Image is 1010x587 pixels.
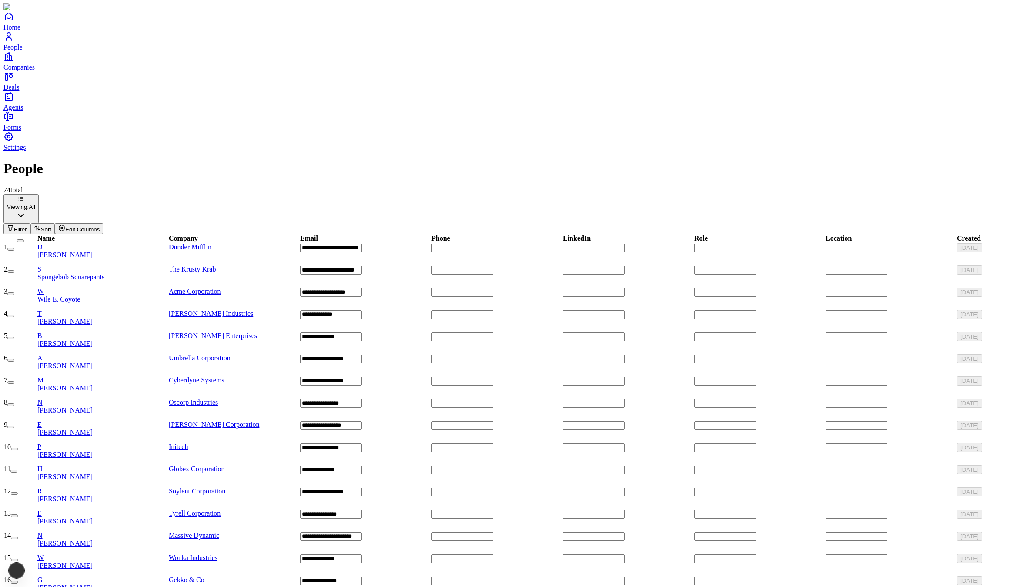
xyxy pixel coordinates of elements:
span: 6 [4,354,7,362]
a: SSpongebob Squarepants [37,265,168,281]
span: 5 [4,332,7,339]
button: [DATE] [957,288,982,297]
div: B [37,332,168,340]
button: [DATE] [957,399,982,408]
a: Soylent Corporation [169,487,225,495]
span: People [3,44,23,51]
span: [PERSON_NAME] [37,540,93,547]
a: WWile E. Coyote [37,288,168,303]
div: Phone [431,235,450,242]
div: N [37,532,168,540]
div: Email [300,235,318,242]
a: N[PERSON_NAME] [37,399,168,414]
a: D[PERSON_NAME] [37,243,168,259]
span: [PERSON_NAME] [37,562,93,569]
span: 3 [4,288,7,295]
div: S [37,265,168,273]
a: H[PERSON_NAME] [37,465,168,481]
a: B[PERSON_NAME] [37,332,168,348]
span: Deals [3,84,19,91]
span: [PERSON_NAME] [37,384,93,392]
div: T [37,310,168,318]
a: Oscorp Industries [169,399,218,406]
a: E[PERSON_NAME] [37,421,168,436]
a: P[PERSON_NAME] [37,443,168,459]
a: W[PERSON_NAME] [37,554,168,570]
a: T[PERSON_NAME] [37,310,168,325]
a: Forms [3,111,1007,131]
span: Agents [3,104,23,111]
a: Wonka Industries [169,554,217,561]
span: 4 [4,310,7,317]
a: The Krusty Krab [169,265,216,273]
div: 74 total [3,186,1007,194]
a: Dunder Mifflin [169,243,211,251]
button: [DATE] [957,554,982,563]
span: 1 [4,243,7,251]
span: Wile E. Coyote [37,295,80,303]
span: 15 [4,554,11,561]
span: 9 [4,421,7,428]
a: Deals [3,71,1007,91]
a: Gekko & Co [169,576,204,584]
a: Home [3,11,1007,31]
button: Edit Columns [55,223,103,234]
span: [PERSON_NAME] [37,362,93,369]
h1: People [3,161,1007,177]
button: [DATE] [957,465,982,474]
span: Acme Corporation [169,288,221,295]
button: [DATE] [957,532,982,541]
span: Filter [14,226,27,233]
div: R [37,487,168,495]
div: Created [957,235,981,242]
button: [DATE] [957,510,982,519]
span: [PERSON_NAME] Corporation [169,421,259,428]
div: N [37,399,168,406]
span: [PERSON_NAME] [37,473,93,480]
a: Globex Corporation [169,465,224,473]
span: Settings [3,144,26,151]
button: [DATE] [957,310,982,319]
span: Forms [3,124,21,131]
div: E [37,421,168,429]
button: [DATE] [957,265,982,275]
div: Viewing: [7,204,35,210]
button: [DATE] [957,576,982,585]
div: Name [37,235,55,242]
button: [DATE] [957,443,982,452]
div: Role [694,235,708,242]
div: W [37,288,168,295]
button: Filter [3,223,30,234]
div: W [37,554,168,562]
a: N[PERSON_NAME] [37,532,168,547]
span: [PERSON_NAME] [37,451,93,458]
a: R[PERSON_NAME] [37,487,168,503]
span: Companies [3,64,35,71]
div: LinkedIn [563,235,591,242]
span: [PERSON_NAME] [37,517,93,525]
span: 7 [4,376,7,384]
span: Cyberdyne Systems [169,376,224,384]
button: [DATE] [957,354,982,363]
span: 2 [4,265,7,273]
span: Home [3,23,20,31]
a: [PERSON_NAME] Industries [169,310,253,317]
img: Item Brain Logo [3,3,57,11]
span: Massive Dynamic [169,532,219,539]
button: [DATE] [957,376,982,386]
span: 14 [4,532,11,539]
a: [PERSON_NAME] Enterprises [169,332,257,339]
div: H [37,465,168,473]
button: Sort [30,223,55,234]
a: Tyrell Corporation [169,510,221,517]
span: [PERSON_NAME] [37,406,93,414]
div: M [37,376,168,384]
a: Agents [3,91,1007,111]
div: G [37,576,168,584]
